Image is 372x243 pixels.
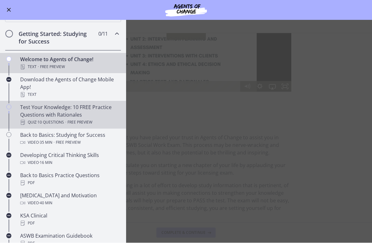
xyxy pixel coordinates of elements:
div: Welcome to Agents of Change! [20,56,119,71]
div: PDF [20,179,119,187]
button: Play Video: c1o6hcmjueu5qasqsu00.mp4 [86,41,125,67]
span: · 40 min [39,200,52,207]
span: 0 / 11 [98,30,108,38]
span: Free preview [56,139,81,147]
div: KSA Clinical [20,212,119,227]
img: Agents of Change [148,3,224,18]
div: Video [20,139,119,147]
button: Airplay [185,108,198,119]
div: Test Your Knowledge: 10 FREE Practice Questions with Rationales [20,104,119,126]
span: · 35 min [39,139,52,147]
span: · 10 Questions [37,119,64,126]
span: Free preview [40,63,65,71]
div: Text [20,63,119,71]
span: · [54,139,55,147]
span: · [38,63,39,71]
div: Playbar [27,108,157,119]
button: Mute [160,108,173,119]
button: Fullscreen [198,108,211,119]
div: Back to Basics: Studying for Success [20,131,119,147]
button: Enable menu [5,6,13,14]
span: Free preview [67,119,92,126]
div: Back to Basics Practice Questions [20,172,119,187]
span: · [65,119,66,126]
div: Text [20,91,119,99]
div: [MEDICAL_DATA] and Motivation [20,192,119,207]
h2: Getting Started: Studying for Success [19,30,96,45]
div: Quiz [20,119,119,126]
div: Video [20,200,119,207]
div: Developing Critical Thinking Skills [20,152,119,167]
div: PDF [20,220,119,227]
button: Show settings menu [173,108,185,119]
div: Download the Agents of Change Mobile App! [20,76,119,99]
span: · 16 min [39,159,52,167]
div: Video [20,159,119,167]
